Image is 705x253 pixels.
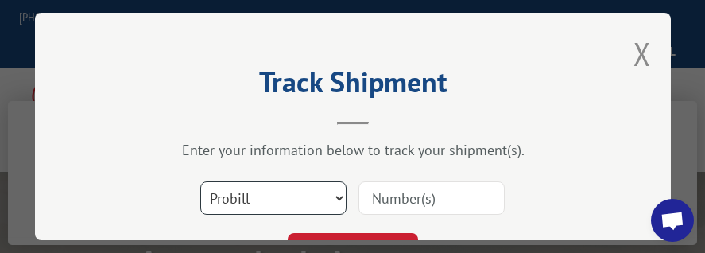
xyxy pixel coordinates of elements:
h2: Track Shipment [114,71,591,101]
div: Enter your information below to track your shipment(s). [114,141,591,159]
button: Close modal [633,33,651,75]
a: Open chat [651,199,694,242]
input: Number(s) [358,181,505,215]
